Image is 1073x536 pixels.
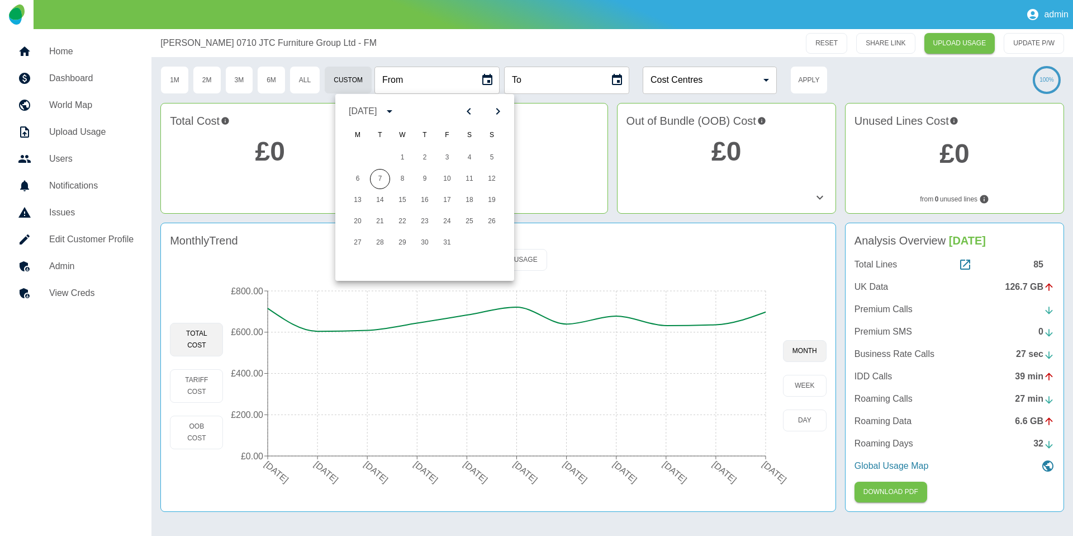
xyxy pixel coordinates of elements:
[9,38,143,65] a: Home
[1015,370,1055,383] div: 39 min
[854,194,1055,204] p: from unused lines
[49,206,134,219] h5: Issues
[348,169,368,189] button: 6
[1033,258,1055,271] div: 85
[412,459,440,485] tspan: [DATE]
[790,66,828,94] button: Apply
[348,233,368,253] button: 27
[437,233,457,253] button: 31
[392,233,412,253] button: 29
[488,102,507,121] button: Next month
[854,112,1055,131] h4: Unused Lines Cost
[854,370,1055,383] a: IDD Calls39 min
[348,124,368,147] span: Monday
[1044,10,1069,20] p: admin
[170,112,370,129] h4: Total Cost
[49,45,134,58] h5: Home
[482,190,502,210] button: 19
[312,459,340,485] tspan: [DATE]
[1038,325,1055,338] div: 0
[979,194,989,204] svg: Lines not used during your chosen timeframe. If multiple months selected only lines never used co...
[757,112,766,129] svg: Costs outside of your fixed tariff
[362,459,390,485] tspan: [DATE]
[170,416,223,449] button: OOB Cost
[231,286,264,295] tspan: £800.00
[415,233,435,253] button: 30
[854,280,888,294] p: UK Data
[711,459,739,485] tspan: [DATE]
[49,98,134,112] h5: World Map
[9,253,143,280] a: Admin
[241,451,263,460] tspan: £0.00
[324,66,372,94] button: Custom
[924,33,995,54] a: UPLOAD USAGE
[225,66,254,94] button: 3M
[392,190,412,210] button: 15
[1004,33,1064,54] button: UPDATE P/W
[482,211,502,232] button: 26
[482,148,502,168] button: 5
[562,459,590,485] tspan: [DATE]
[711,137,741,166] a: £0
[231,369,264,378] tspan: £400.00
[437,211,457,232] button: 24
[854,258,898,271] p: Total Lines
[854,347,1055,361] a: Business Rate Calls27 sec
[49,179,134,192] h5: Notifications
[482,124,502,147] span: Sunday
[255,137,285,166] a: £0
[415,148,435,168] button: 2
[9,226,143,253] a: Edit Customer Profile
[1015,415,1055,428] div: 6.6 GB
[49,286,134,300] h5: View Creds
[9,172,143,199] a: Notifications
[348,190,368,210] button: 13
[370,211,390,232] button: 21
[415,124,435,147] span: Thursday
[854,303,1055,316] a: Premium Calls
[170,323,223,356] button: Total Cost
[761,459,789,485] tspan: [DATE]
[1022,3,1073,26] button: admin
[392,211,412,232] button: 22
[1039,77,1054,83] text: 100%
[170,369,223,403] button: Tariff Cost
[854,280,1055,294] a: UK Data126.7 GB
[437,169,457,189] button: 10
[370,124,390,147] span: Tuesday
[193,66,221,94] button: 2M
[1015,392,1055,406] div: 27 min
[9,119,143,145] a: Upload Usage
[415,169,435,189] button: 9
[512,459,540,485] tspan: [DATE]
[939,139,969,168] a: £0
[9,280,143,307] a: View Creds
[9,92,143,119] a: World Map
[854,482,927,502] button: Click here to download the most recent invoice. If the current month’s invoice is unavailable, th...
[392,148,412,168] button: 1
[854,392,913,406] p: Roaming Calls
[854,392,1055,406] a: Roaming Calls27 min
[854,258,1055,271] a: Total Lines85
[257,66,286,94] button: 6M
[854,370,892,383] p: IDD Calls
[626,112,827,129] h4: Out of Bundle (OOB) Cost
[370,169,390,189] button: 7
[348,211,368,232] button: 20
[854,232,1055,249] h4: Analysis Overview
[854,437,1055,450] a: Roaming Days32
[856,33,915,54] button: SHARE LINK
[221,112,230,129] svg: This is the total charges incurred from undefined to undefined
[415,211,435,232] button: 23
[949,234,986,247] span: [DATE]
[854,415,1055,428] a: Roaming Data6.6 GB
[611,459,639,485] tspan: [DATE]
[476,69,498,91] button: Choose date
[459,169,479,189] button: 11
[459,190,479,210] button: 18
[505,249,547,271] button: Usage
[935,194,939,204] b: 0
[1005,280,1055,294] div: 126.7 GB
[49,233,134,246] h5: Edit Customer Profile
[459,124,479,147] span: Saturday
